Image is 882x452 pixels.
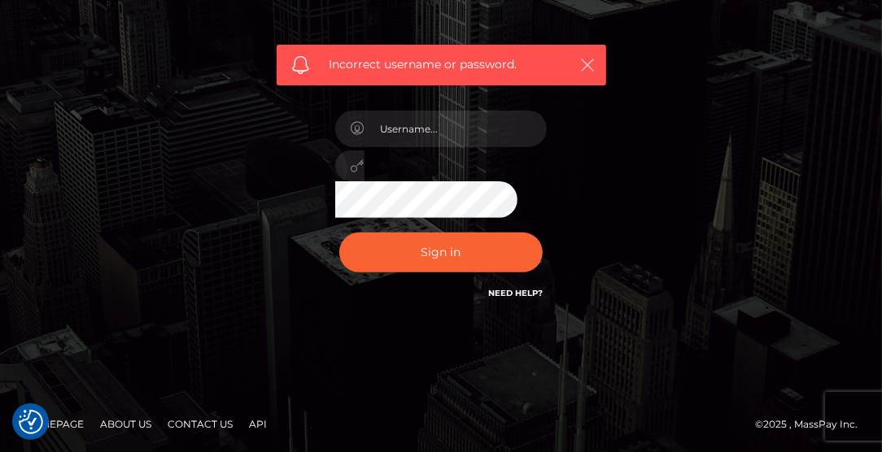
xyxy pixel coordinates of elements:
img: Revisit consent button [19,410,43,434]
a: API [242,411,273,437]
div: © 2025 , MassPay Inc. [755,415,870,433]
a: Contact Us [161,411,239,437]
a: About Us [94,411,158,437]
button: Sign in [339,233,543,272]
input: Username... [365,111,547,147]
a: Need Help? [488,288,543,298]
button: Consent Preferences [19,410,43,434]
span: Incorrect username or password. [330,56,561,73]
a: Homepage [18,411,90,437]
